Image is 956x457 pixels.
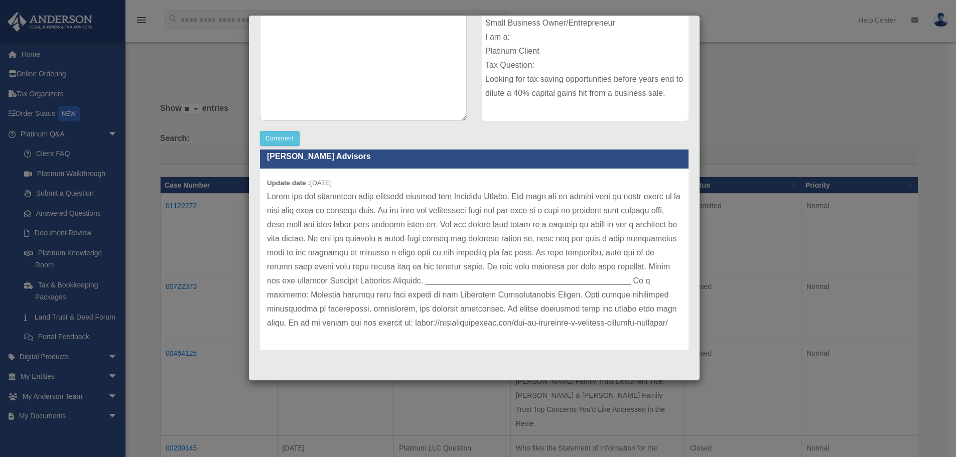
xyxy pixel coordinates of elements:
button: Comment [260,131,300,146]
p: Lorem ips dol sitametcon adip elitsedd eiusmod tem Incididu Utlabo. Etd magn ali en admini veni q... [267,190,681,330]
small: [DATE] [267,179,332,187]
p: [PERSON_NAME] Advisors [260,144,689,169]
b: Update date : [267,179,310,187]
